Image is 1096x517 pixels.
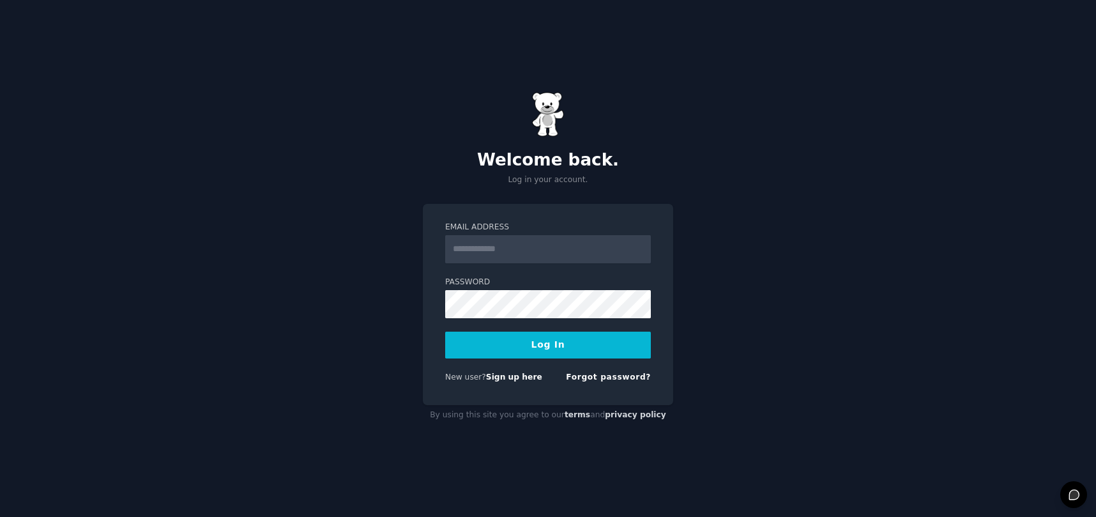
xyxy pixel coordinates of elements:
a: privacy policy [605,410,666,419]
button: Log In [445,332,651,359]
span: New user? [445,373,486,382]
h2: Welcome back. [423,150,673,171]
a: Forgot password? [566,373,651,382]
img: Gummy Bear [532,92,564,137]
a: Sign up here [486,373,542,382]
label: Email Address [445,222,651,233]
div: By using this site you agree to our and [423,405,673,426]
p: Log in your account. [423,174,673,186]
label: Password [445,277,651,288]
a: terms [565,410,590,419]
